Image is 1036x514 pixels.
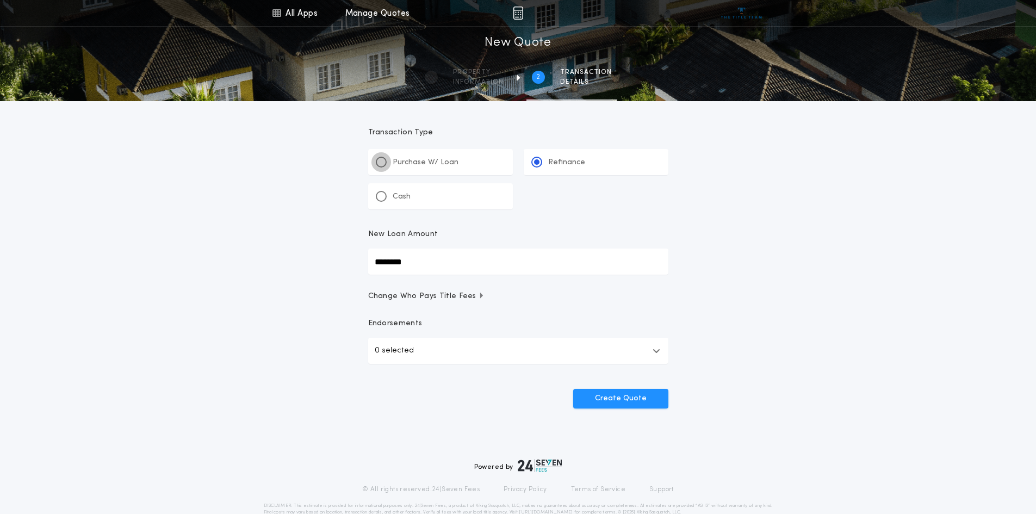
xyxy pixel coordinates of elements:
p: 0 selected [375,344,414,357]
p: Refinance [548,157,585,168]
button: Change Who Pays Title Fees [368,291,668,302]
span: details [560,78,612,86]
span: Transaction [560,68,612,77]
h1: New Quote [485,34,551,52]
h2: 2 [536,73,540,82]
button: 0 selected [368,338,668,364]
p: Endorsements [368,318,668,329]
img: vs-icon [721,8,762,18]
a: Support [649,485,674,494]
p: © All rights reserved. 24|Seven Fees [362,485,480,494]
span: information [453,78,504,86]
img: logo [518,459,562,472]
p: Cash [393,191,411,202]
button: Create Quote [573,389,668,408]
span: Change Who Pays Title Fees [368,291,485,302]
img: img [513,7,523,20]
input: New Loan Amount [368,249,668,275]
p: Transaction Type [368,127,668,138]
div: Powered by [474,459,562,472]
p: Purchase W/ Loan [393,157,458,168]
span: Property [453,68,504,77]
a: Privacy Policy [504,485,547,494]
p: New Loan Amount [368,229,438,240]
a: Terms of Service [571,485,625,494]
